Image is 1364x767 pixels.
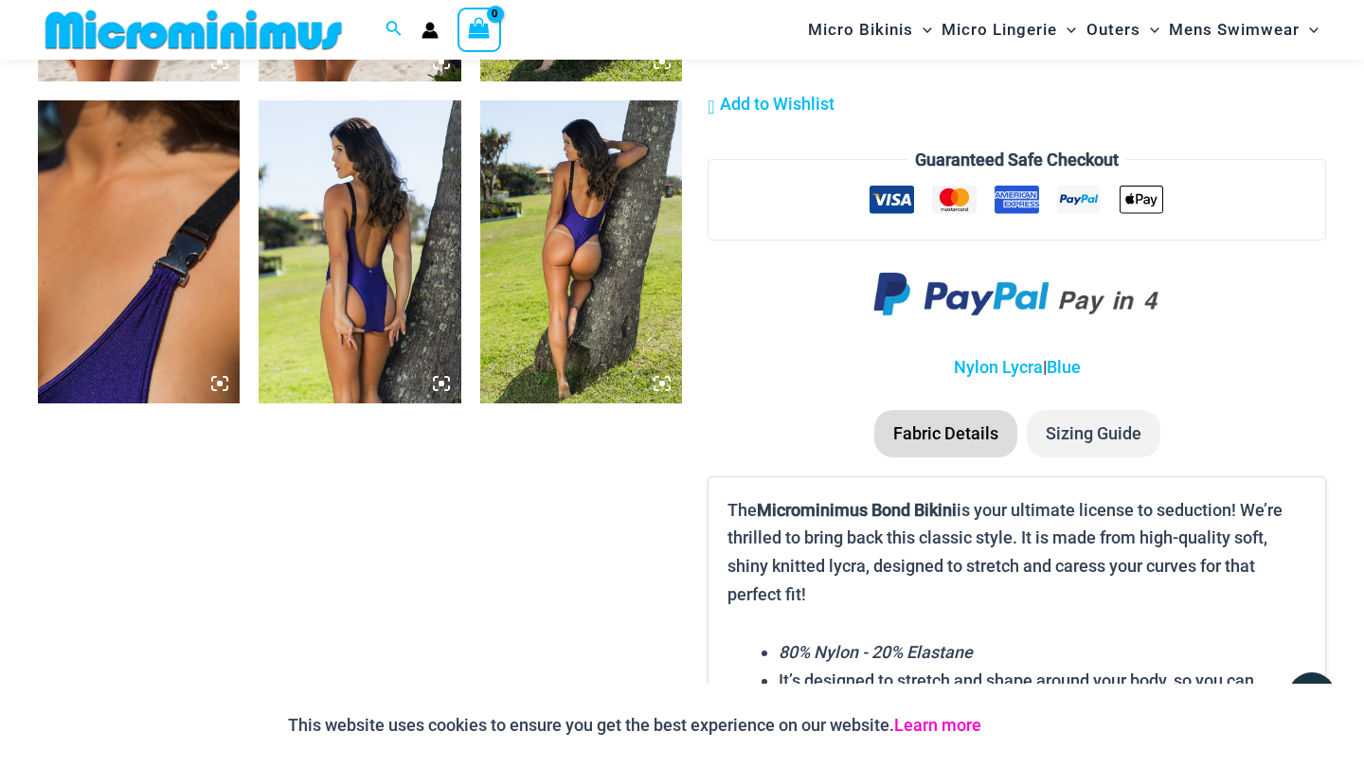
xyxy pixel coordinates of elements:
[38,100,240,403] img: Bond Indigo 8935 One Piece
[1300,6,1319,54] span: Menu Toggle
[996,703,1076,748] button: Accept
[708,353,1326,382] p: |
[779,667,1306,722] li: It’s designed to stretch and shape around your body, so you can always get a perfect fit!
[913,6,932,54] span: Menu Toggle
[779,642,973,662] em: 80% Nylon - 20% Elastane
[1164,6,1323,54] a: Mens SwimwearMenu ToggleMenu Toggle
[1027,410,1160,457] li: Sizing Guide
[907,146,1126,174] legend: Guaranteed Safe Checkout
[1057,6,1076,54] span: Menu Toggle
[386,18,403,42] a: Search icon link
[720,94,835,114] span: Add to Wishlist
[757,500,957,520] b: Microminimus Bond Bikini
[1047,357,1081,377] a: Blue
[727,496,1306,609] p: The is your ultimate license to seduction! We’re thrilled to bring back this classic style. It is...
[38,9,350,51] img: MM SHOP LOGO FLAT
[422,22,439,39] a: Account icon link
[894,715,981,735] a: Learn more
[1086,6,1140,54] span: Outers
[480,100,682,403] img: Bond Indigo 8935 One Piece
[874,410,1017,457] li: Fabric Details
[1082,6,1164,54] a: OutersMenu ToggleMenu Toggle
[942,6,1057,54] span: Micro Lingerie
[808,6,913,54] span: Micro Bikinis
[288,711,981,740] p: This website uses cookies to ensure you get the best experience on our website.
[937,6,1081,54] a: Micro LingerieMenu ToggleMenu Toggle
[1140,6,1159,54] span: Menu Toggle
[458,8,501,51] a: View Shopping Cart, empty
[1169,6,1300,54] span: Mens Swimwear
[803,6,937,54] a: Micro BikinisMenu ToggleMenu Toggle
[800,3,1326,57] nav: Site Navigation
[259,100,460,403] img: Bond Indigo 8935 One Piece
[954,357,1043,377] a: Nylon Lycra
[708,90,834,118] a: Add to Wishlist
